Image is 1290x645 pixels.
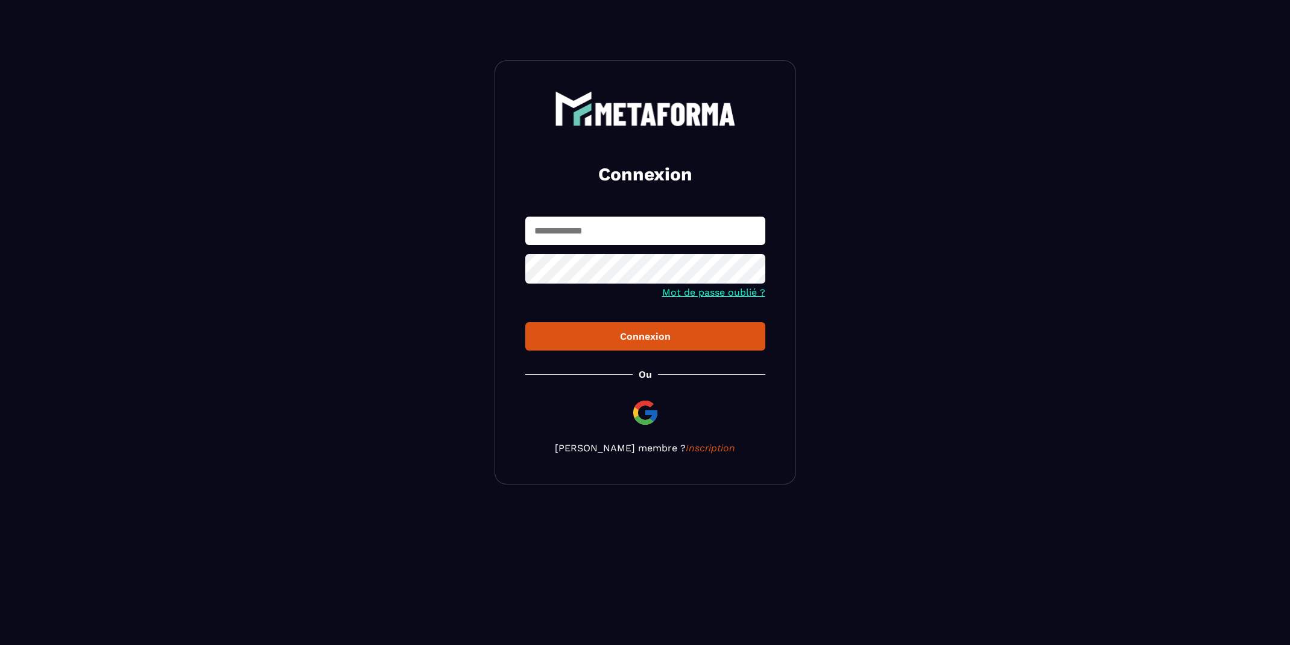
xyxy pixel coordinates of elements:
[686,442,735,454] a: Inscription
[639,369,652,380] p: Ou
[525,322,765,351] button: Connexion
[540,162,751,186] h2: Connexion
[555,91,736,126] img: logo
[535,331,756,342] div: Connexion
[525,442,765,454] p: [PERSON_NAME] membre ?
[631,398,660,427] img: google
[525,91,765,126] a: logo
[662,287,765,298] a: Mot de passe oublié ?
